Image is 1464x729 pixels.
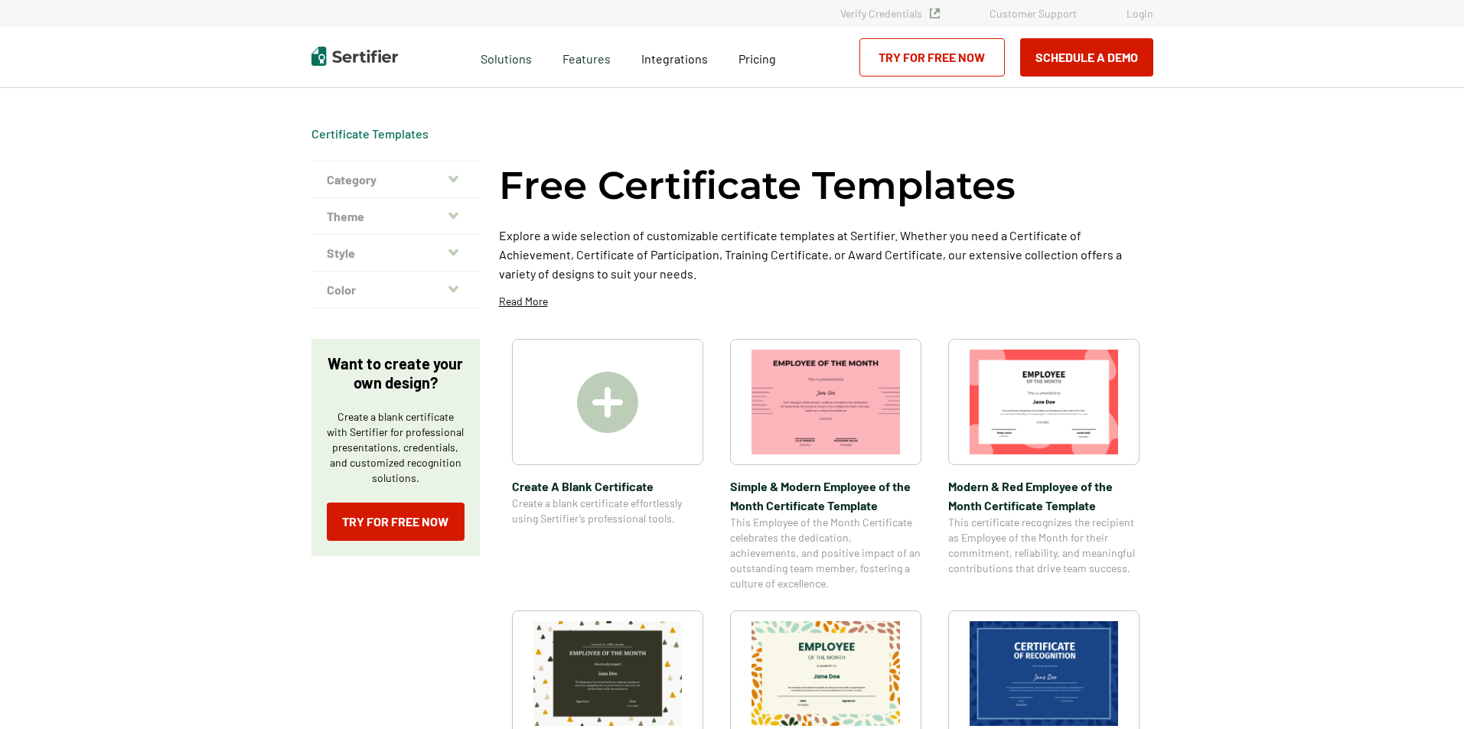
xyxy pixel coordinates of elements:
a: Customer Support [990,7,1077,20]
p: Create a blank certificate with Sertifier for professional presentations, credentials, and custom... [327,409,465,486]
p: Explore a wide selection of customizable certificate templates at Sertifier. Whether you need a C... [499,226,1153,283]
a: Try for Free Now [327,503,465,541]
a: Try for Free Now [859,38,1005,76]
button: Category [311,161,480,198]
span: Simple & Modern Employee of the Month Certificate Template [730,477,921,515]
a: Certificate Templates [311,126,429,141]
button: Theme [311,198,480,235]
span: This certificate recognizes the recipient as Employee of the Month for their commitment, reliabil... [948,515,1140,576]
img: Sertifier | Digital Credentialing Platform [311,47,398,66]
img: Modern Dark Blue Employee of the Month Certificate Template [970,621,1118,726]
a: Integrations [641,47,708,67]
img: Modern & Red Employee of the Month Certificate Template [970,350,1118,454]
img: Simple and Patterned Employee of the Month Certificate Template [752,621,900,726]
div: Breadcrumb [311,126,429,142]
a: Verify Credentials [840,7,940,20]
button: Style [311,235,480,272]
img: Verified [930,8,940,18]
p: Want to create your own design? [327,354,465,392]
a: Pricing [739,47,776,67]
span: Solutions [481,47,532,67]
span: Features [562,47,611,67]
span: Certificate Templates [311,126,429,142]
img: Simple & Modern Employee of the Month Certificate Template [752,350,900,454]
span: Create a blank certificate effortlessly using Sertifier’s professional tools. [512,496,703,526]
span: This Employee of the Month Certificate celebrates the dedication, achievements, and positive impa... [730,515,921,591]
span: Pricing [739,51,776,66]
a: Simple & Modern Employee of the Month Certificate TemplateSimple & Modern Employee of the Month C... [730,339,921,591]
a: Login [1127,7,1153,20]
span: Create A Blank Certificate [512,477,703,496]
p: Read More [499,294,548,309]
img: Create A Blank Certificate [577,372,638,433]
a: Modern & Red Employee of the Month Certificate TemplateModern & Red Employee of the Month Certifi... [948,339,1140,591]
span: Integrations [641,51,708,66]
span: Modern & Red Employee of the Month Certificate Template [948,477,1140,515]
h1: Free Certificate Templates [499,161,1016,210]
img: Simple & Colorful Employee of the Month Certificate Template [533,621,682,726]
button: Color [311,272,480,308]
